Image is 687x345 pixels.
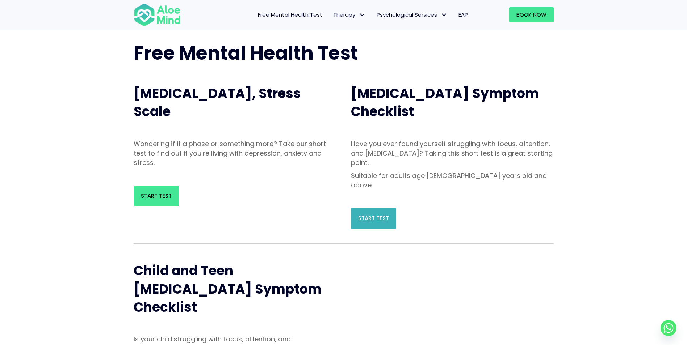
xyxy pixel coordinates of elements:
[351,171,554,190] p: Suitable for adults age [DEMOGRAPHIC_DATA] years old and above
[358,214,389,222] span: Start Test
[458,11,468,18] span: EAP
[377,11,448,18] span: Psychological Services
[333,11,366,18] span: Therapy
[453,7,473,22] a: EAP
[134,186,179,206] a: Start Test
[509,7,554,22] a: Book Now
[439,10,449,20] span: Psychological Services: submenu
[351,139,554,167] p: Have you ever found yourself struggling with focus, attention, and [MEDICAL_DATA]? Taking this sh...
[351,84,539,121] span: [MEDICAL_DATA] Symptom Checklist
[134,84,301,121] span: [MEDICAL_DATA], Stress Scale
[134,40,358,66] span: Free Mental Health Test
[134,3,181,27] img: Aloe mind Logo
[252,7,328,22] a: Free Mental Health Test
[134,139,336,167] p: Wondering if it a phase or something more? Take our short test to find out if you’re living with ...
[258,11,322,18] span: Free Mental Health Test
[357,10,368,20] span: Therapy: submenu
[134,261,322,316] span: Child and Teen [MEDICAL_DATA] Symptom Checklist
[141,192,172,200] span: Start Test
[371,7,453,22] a: Psychological ServicesPsychological Services: submenu
[516,11,546,18] span: Book Now
[351,208,396,229] a: Start Test
[661,320,676,336] a: Whatsapp
[190,7,473,22] nav: Menu
[328,7,371,22] a: TherapyTherapy: submenu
